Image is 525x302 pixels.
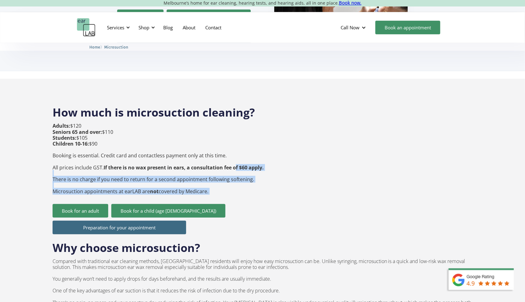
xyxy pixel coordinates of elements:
[104,44,128,50] a: Microsuction
[111,204,225,218] a: Book for a child (age [DEMOGRAPHIC_DATA])
[53,123,264,194] p: $120 $110 $105 $90 Booking is essential. Credit card and contactless payment only at this time. A...
[178,19,200,36] a: About
[53,99,472,120] h2: How much is microsuction cleaning?
[89,44,100,50] a: Home
[53,140,89,147] strong: Children 10-16:
[104,45,128,49] span: Microsuction
[104,164,264,171] strong: If there is no wax present in ears, a consultation fee of $60 apply.
[158,19,178,36] a: Blog
[77,18,96,37] a: home
[103,18,132,37] div: Services
[89,45,100,49] span: Home
[375,21,440,34] a: Book an appointment
[53,134,76,141] strong: Students:
[167,10,251,29] a: Book for a child (age [DEMOGRAPHIC_DATA])
[53,129,102,135] strong: Seniors 65 and over:
[139,24,149,31] div: Shop
[200,19,226,36] a: Contact
[53,122,70,129] strong: Adults:
[107,24,124,31] div: Services
[53,234,200,255] h2: Why choose microsuction?
[135,18,157,37] div: Shop
[89,44,104,50] li: 〉
[341,24,360,31] div: Call Now
[150,188,159,195] strong: not
[336,18,372,37] div: Call Now
[53,221,186,234] a: Preparation for your appointment
[117,10,164,29] a: Book for an adult
[53,204,108,218] a: Book for an adult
